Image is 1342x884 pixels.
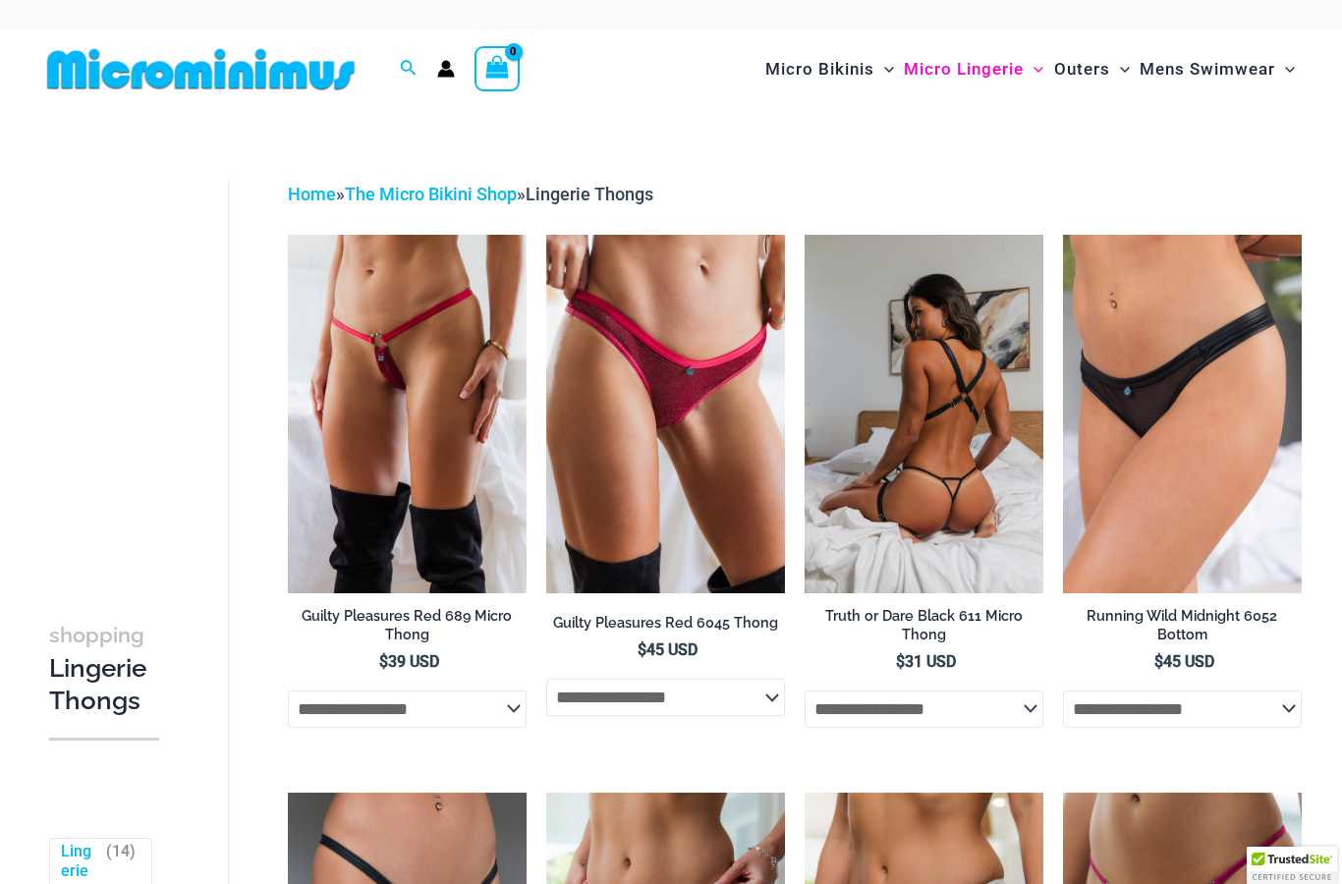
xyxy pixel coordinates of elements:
[546,614,785,639] a: Guilty Pleasures Red 6045 Thong
[1063,235,1302,593] img: Running Wild Midnight 6052 Bottom 01
[1154,652,1214,671] bdi: 45 USD
[526,184,653,204] span: Lingerie Thongs
[1024,44,1043,94] span: Menu Toggle
[765,44,874,94] span: Micro Bikinis
[1140,44,1275,94] span: Mens Swimwear
[112,842,130,860] span: 14
[546,614,785,633] h2: Guilty Pleasures Red 6045 Thong
[1054,44,1110,94] span: Outers
[379,652,439,671] bdi: 39 USD
[1247,847,1337,884] div: TrustedSite Certified
[288,235,527,593] img: Guilty Pleasures Red 689 Micro 01
[546,235,785,593] img: Guilty Pleasures Red 6045 Thong 01
[638,640,698,659] bdi: 45 USD
[288,184,336,204] a: Home
[899,39,1048,99] a: Micro LingerieMenu ToggleMenu Toggle
[1063,235,1302,593] a: Running Wild Midnight 6052 Bottom 01Running Wild Midnight 1052 Top 6052 Bottom 05Running Wild Mid...
[757,36,1303,102] nav: Site Navigation
[1063,607,1302,651] a: Running Wild Midnight 6052 Bottom
[379,652,388,671] span: $
[345,184,517,204] a: The Micro Bikini Shop
[874,44,894,94] span: Menu Toggle
[288,235,527,593] a: Guilty Pleasures Red 689 Micro 01Guilty Pleasures Red 689 Micro 02Guilty Pleasures Red 689 Micro 02
[1275,44,1295,94] span: Menu Toggle
[475,46,520,91] a: View Shopping Cart, empty
[437,60,455,78] a: Account icon link
[805,235,1043,593] a: Truth or Dare Black Micro 02Truth or Dare Black 1905 Bodysuit 611 Micro 12Truth or Dare Black 190...
[49,623,144,647] span: shopping
[805,607,1043,643] h2: Truth or Dare Black 611 Micro Thong
[1049,39,1135,99] a: OutersMenu ToggleMenu Toggle
[288,607,527,643] h2: Guilty Pleasures Red 689 Micro Thong
[49,164,226,557] iframe: TrustedSite Certified
[638,640,646,659] span: $
[1135,39,1300,99] a: Mens SwimwearMenu ToggleMenu Toggle
[896,652,956,671] bdi: 31 USD
[39,47,363,91] img: MM SHOP LOGO FLAT
[1063,607,1302,643] h2: Running Wild Midnight 6052 Bottom
[546,235,785,593] a: Guilty Pleasures Red 6045 Thong 01Guilty Pleasures Red 6045 Thong 02Guilty Pleasures Red 6045 Tho...
[805,607,1043,651] a: Truth or Dare Black 611 Micro Thong
[904,44,1024,94] span: Micro Lingerie
[49,618,159,718] h3: Lingerie Thongs
[288,607,527,651] a: Guilty Pleasures Red 689 Micro Thong
[805,235,1043,593] img: Truth or Dare Black 1905 Bodysuit 611 Micro 12
[400,57,418,82] a: Search icon link
[288,184,653,204] span: » »
[1110,44,1130,94] span: Menu Toggle
[1154,652,1163,671] span: $
[896,652,905,671] span: $
[760,39,899,99] a: Micro BikinisMenu ToggleMenu Toggle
